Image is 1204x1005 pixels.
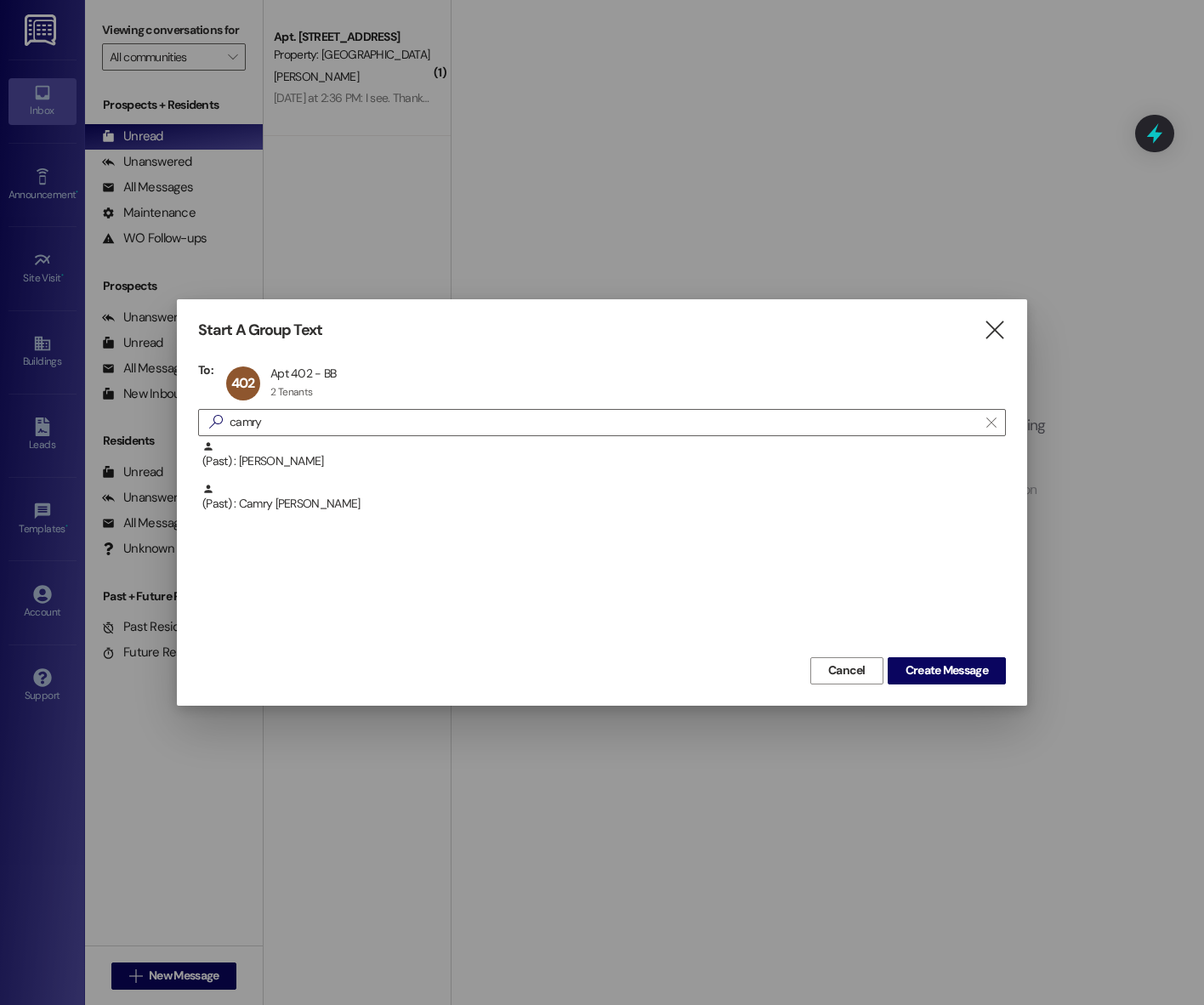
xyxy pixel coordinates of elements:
[828,661,866,679] span: Cancel
[198,483,1006,525] div: (Past) : Camry [PERSON_NAME]
[978,410,1005,435] button: Clear text
[270,366,337,381] div: Apt 402 - BB
[198,440,1006,483] div: (Past) : [PERSON_NAME]
[230,411,978,434] input: Search for any contact or apartment
[198,362,213,378] h3: To:
[202,483,1006,513] div: (Past) : Camry [PERSON_NAME]
[986,416,996,429] i: 
[983,321,1006,339] i: 
[906,661,988,679] span: Create Message
[198,321,322,340] h3: Start A Group Text
[810,657,883,684] button: Cancel
[270,385,313,399] div: 2 Tenants
[202,440,1006,470] div: (Past) : [PERSON_NAME]
[202,413,230,431] i: 
[888,657,1006,684] button: Create Message
[231,374,255,392] span: 402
